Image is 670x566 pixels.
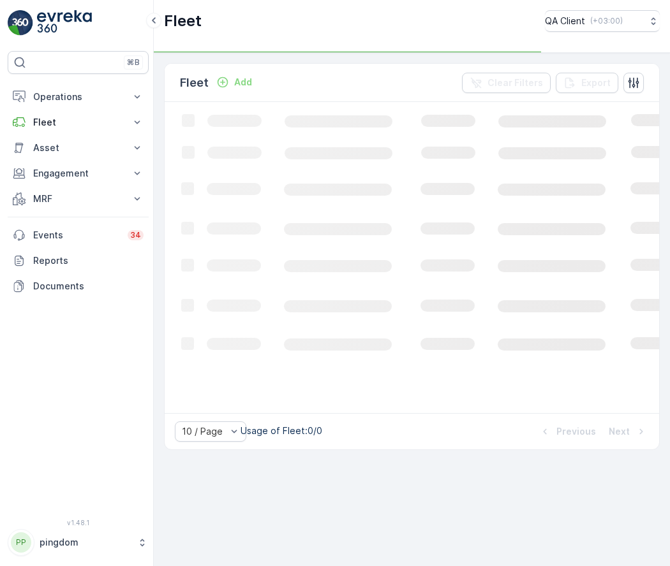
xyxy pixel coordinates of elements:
[33,91,123,103] p: Operations
[556,73,618,93] button: Export
[8,519,149,526] span: v 1.48.1
[234,76,252,89] p: Add
[33,254,144,267] p: Reports
[241,424,322,437] p: Usage of Fleet : 0/0
[211,75,257,90] button: Add
[8,273,149,299] a: Documents
[609,425,630,438] p: Next
[556,425,596,438] p: Previous
[127,57,140,68] p: ⌘B
[8,84,149,110] button: Operations
[8,135,149,161] button: Asset
[462,73,551,93] button: Clear Filters
[488,76,543,89] p: Clear Filters
[8,529,149,556] button: PPpingdom
[8,10,33,36] img: logo
[607,424,649,439] button: Next
[545,10,660,32] button: QA Client(+03:00)
[581,76,611,89] p: Export
[180,74,209,92] p: Fleet
[537,424,597,439] button: Previous
[8,161,149,186] button: Engagement
[590,16,623,26] p: ( +03:00 )
[130,230,141,240] p: 34
[8,186,149,212] button: MRF
[545,15,585,27] p: QA Client
[33,141,123,154] p: Asset
[33,229,120,242] p: Events
[8,222,149,248] a: Events34
[33,116,123,129] p: Fleet
[37,10,92,36] img: logo_light-DOdMpM7g.png
[11,532,31,553] div: PP
[8,110,149,135] button: Fleet
[40,536,131,549] p: pingdom
[33,192,123,205] p: MRF
[33,167,123,180] p: Engagement
[8,248,149,273] a: Reports
[164,11,202,31] p: Fleet
[33,280,144,293] p: Documents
